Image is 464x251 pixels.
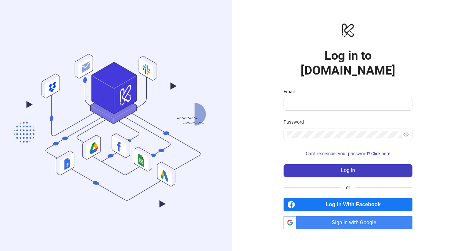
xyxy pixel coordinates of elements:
span: eye-invisible [403,132,409,137]
span: Log in With Facebook [298,198,412,211]
span: Can't remember your password? Click here [306,151,390,156]
label: Password [284,118,308,126]
h1: Log in to [DOMAIN_NAME] [284,48,412,78]
button: Can't remember your password? Click here [284,149,412,159]
a: Sign in with Google [284,216,412,229]
label: Email [284,88,299,95]
span: Log in [341,167,355,173]
span: Sign in with Google [299,216,412,229]
a: Can't remember your password? Click here [284,151,412,156]
a: Log in With Facebook [284,198,412,211]
input: Email [287,100,407,108]
span: or [341,184,355,191]
input: Password [287,131,402,138]
button: Log in [284,164,412,177]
